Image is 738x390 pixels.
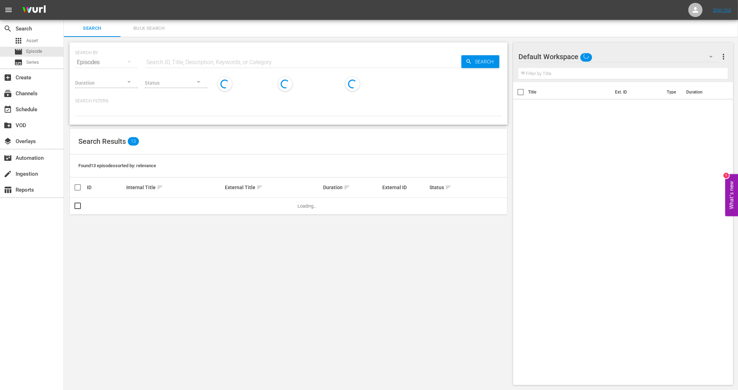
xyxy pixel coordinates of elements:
span: sort [157,184,163,191]
th: Ext. ID [611,82,662,102]
span: Search [472,55,499,68]
span: sort [445,184,451,191]
div: Status [429,183,467,192]
span: Series [14,58,23,67]
div: 1 [723,173,729,178]
div: External Title [225,183,321,192]
div: ID [87,185,124,190]
span: 13 [128,137,139,146]
span: Loading... [298,203,317,209]
span: Bulk Search [125,24,173,33]
span: Channels [4,89,12,98]
span: Ingestion [4,170,12,178]
span: Series [26,59,39,66]
span: sort [344,184,350,191]
span: Asset [26,37,38,44]
span: Search Results [78,137,126,146]
th: Duration [682,82,725,102]
div: Duration [323,183,380,192]
img: ans4CAIJ8jUAAAAAAAAAAAAAAAAAAAAAAAAgQb4GAAAAAAAAAAAAAAAAAAAAAAAAJMjXAAAAAAAAAAAAAAAAAAAAAAAAgAT5G... [17,2,51,18]
a: Sign Out [713,7,731,13]
span: Schedule [4,105,12,114]
span: Automation [4,154,12,162]
span: menu [4,6,13,14]
span: sort [256,184,263,191]
span: Reports [4,186,12,194]
div: Default Workspace [518,47,720,67]
th: Type [662,82,682,102]
span: Create [4,73,12,82]
span: Asset [14,36,23,45]
span: Search [4,24,12,33]
div: External ID [382,185,427,190]
span: Overlays [4,137,12,146]
span: more_vert [719,52,728,61]
div: Internal Title [126,183,223,192]
button: Search [461,55,499,68]
span: VOD [4,121,12,130]
span: Search [68,24,116,33]
th: Title [528,82,611,102]
div: Episodes [75,52,138,72]
span: Found 13 episodes sorted by: relevance [78,163,156,168]
span: Episode [26,48,42,55]
button: more_vert [719,48,728,65]
span: Episode [14,47,23,56]
button: Open Feedback Widget [725,174,738,216]
p: Search Filters: [75,98,502,104]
